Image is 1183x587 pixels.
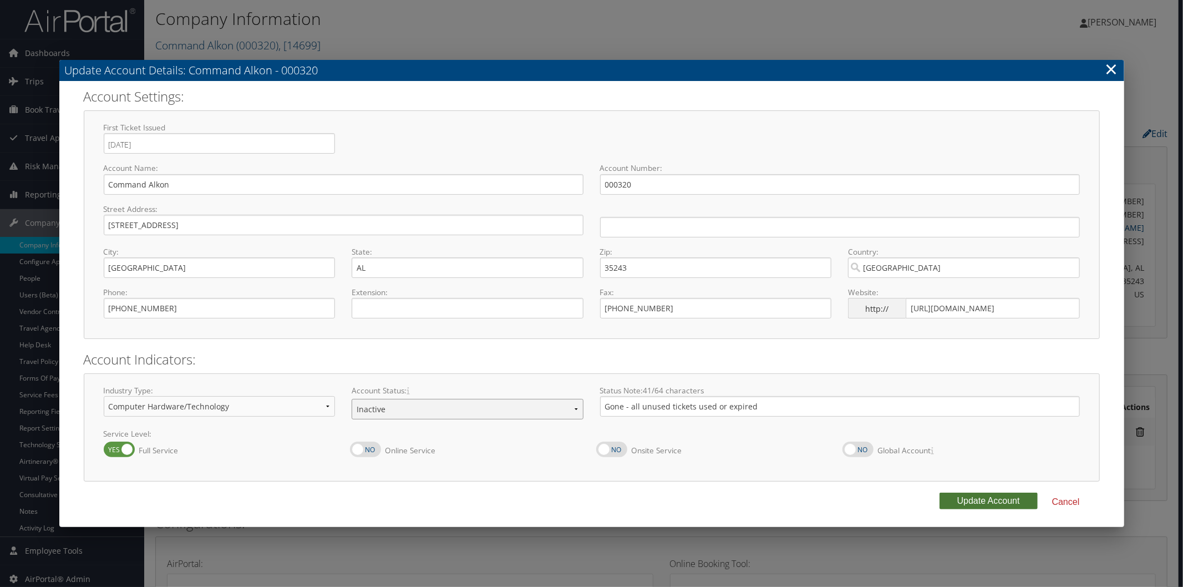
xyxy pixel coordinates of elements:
label: Industry Type: [104,385,336,396]
label: Street Address: [104,204,583,215]
label: Full Service [135,440,179,461]
a: × [1105,58,1118,80]
span: http:// [848,298,906,318]
label: Phone: [104,287,336,298]
input: YYYY-MM-DD [109,138,194,151]
label: Service Level: [104,428,1080,439]
label: Online Service [381,440,436,461]
label: Extension: [352,287,583,298]
button: Cancel [1043,493,1089,512]
h3: Update Account Details: Command Alkon - 000320 [59,60,1124,81]
label: Account Number: [600,163,1080,174]
label: State: [352,246,583,257]
label: City: [104,246,336,257]
label: Onsite Service [627,440,682,461]
label: Fax: [600,287,832,298]
button: Update Account [940,493,1038,509]
h2: Account Settings: [84,87,1100,106]
label: Website: [848,287,1080,298]
label: Account Name: [104,163,583,174]
label: First Ticket Issued [104,122,336,133]
label: Zip: [600,246,832,257]
label: Account Status: [352,385,583,396]
label: Country: [848,246,1080,257]
label: Global Account [874,440,934,461]
h2: Account Indicators: [84,350,1100,369]
label: Status Note: 41 /64 characters [600,385,1080,396]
